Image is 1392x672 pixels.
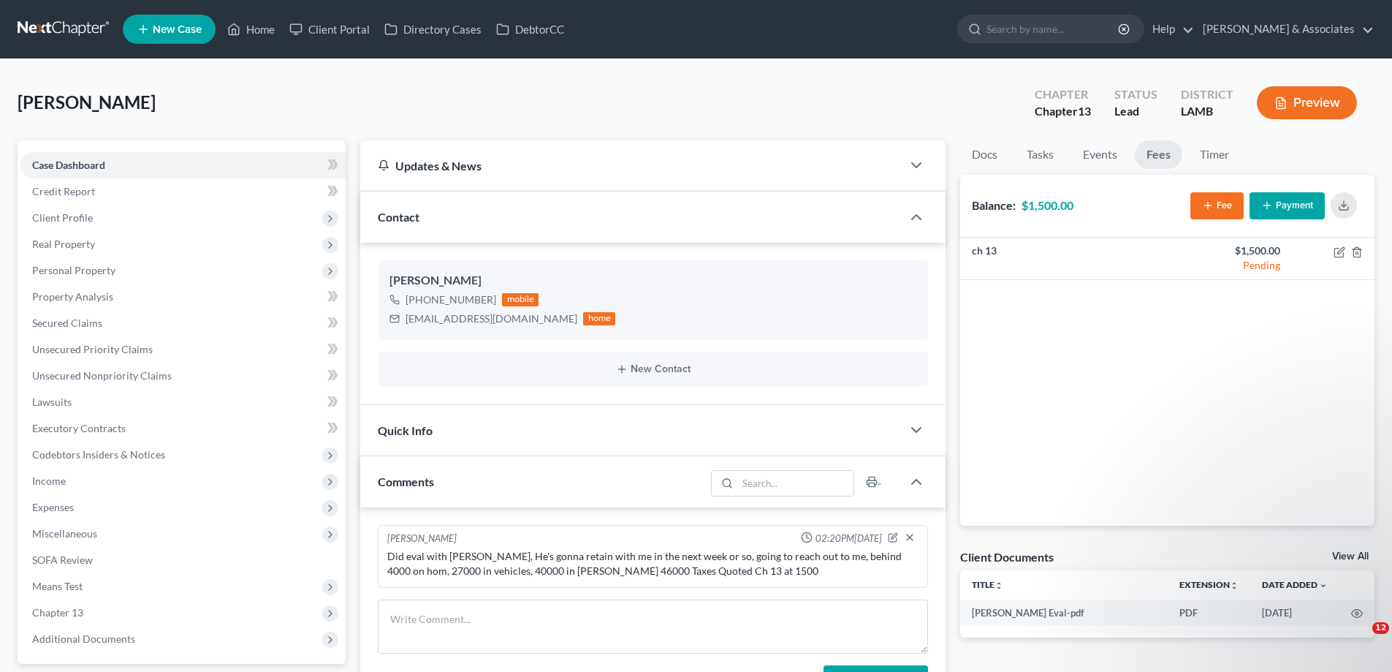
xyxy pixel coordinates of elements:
[32,211,93,224] span: Client Profile
[960,140,1009,169] a: Docs
[378,423,433,437] span: Quick Info
[32,317,102,329] span: Secured Claims
[1332,551,1369,562] a: View All
[1257,86,1357,119] button: Preview
[502,293,539,306] div: mobile
[389,363,916,375] button: New Contact
[815,532,882,545] span: 02:20PM[DATE]
[282,16,377,42] a: Client Portal
[583,312,615,325] div: home
[1190,192,1244,219] button: Fee
[32,238,95,250] span: Real Property
[1188,140,1241,169] a: Timer
[32,633,135,645] span: Additional Documents
[1372,622,1389,634] span: 12
[1342,622,1377,657] iframe: Intercom live chat
[972,198,1016,212] strong: Balance:
[1250,600,1339,626] td: [DATE]
[153,24,202,35] span: New Case
[1114,86,1157,103] div: Status
[378,475,434,488] span: Comments
[1179,258,1280,273] div: Pending
[32,185,95,197] span: Credit Report
[20,547,346,573] a: SOFA Review
[1035,86,1091,103] div: Chapter
[32,448,165,461] span: Codebtors Insiders & Notices
[960,549,1054,565] div: Client Documents
[1078,104,1091,118] span: 13
[489,16,571,42] a: DebtorCC
[378,158,884,173] div: Updates & News
[20,363,346,389] a: Unsecured Nonpriority Claims
[32,475,66,487] span: Income
[406,292,496,307] div: [PHONE_NUMBER]
[972,579,1003,590] a: Titleunfold_more
[738,471,854,496] input: Search...
[377,16,489,42] a: Directory Cases
[1179,579,1239,590] a: Extensionunfold_more
[986,15,1120,42] input: Search by name...
[20,415,346,442] a: Executory Contracts
[32,501,74,513] span: Expenses
[1179,243,1280,258] div: $1,500.00
[20,152,346,178] a: Case Dashboard
[32,554,93,566] span: SOFA Review
[1035,103,1091,120] div: Chapter
[1230,581,1239,590] i: unfold_more
[20,178,346,205] a: Credit Report
[1250,192,1325,219] button: Payment
[20,310,346,336] a: Secured Claims
[1135,140,1182,169] a: Fees
[20,389,346,415] a: Lawsuits
[960,238,1167,280] td: ch 13
[20,336,346,363] a: Unsecured Priority Claims
[1181,86,1233,103] div: District
[378,210,419,224] span: Contact
[32,580,83,592] span: Means Test
[220,16,282,42] a: Home
[1015,140,1065,169] a: Tasks
[1181,103,1233,120] div: LAMB
[1319,581,1328,590] i: expand_more
[389,272,916,290] div: [PERSON_NAME]
[20,284,346,310] a: Property Analysis
[1262,579,1328,590] a: Date Added expand_more
[32,369,172,382] span: Unsecured Nonpriority Claims
[32,606,83,619] span: Chapter 13
[18,91,156,113] span: [PERSON_NAME]
[1022,198,1073,212] strong: $1,500.00
[32,264,115,276] span: Personal Property
[1168,600,1250,626] td: PDF
[32,396,72,408] span: Lawsuits
[32,159,105,171] span: Case Dashboard
[32,343,153,355] span: Unsecured Priority Claims
[387,549,919,578] div: Did eval with [PERSON_NAME], He's gonna retain with me in the next week or so, going to reach out...
[406,312,577,326] div: [EMAIL_ADDRESS][DOMAIN_NAME]
[32,422,126,434] span: Executory Contracts
[32,527,97,540] span: Miscellaneous
[1071,140,1129,169] a: Events
[1195,16,1374,42] a: [PERSON_NAME] & Associates
[32,290,113,303] span: Property Analysis
[387,532,457,546] div: [PERSON_NAME]
[960,600,1168,626] td: [PERSON_NAME] Eval-pdf
[994,581,1003,590] i: unfold_more
[1114,103,1157,120] div: Lead
[1145,16,1194,42] a: Help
